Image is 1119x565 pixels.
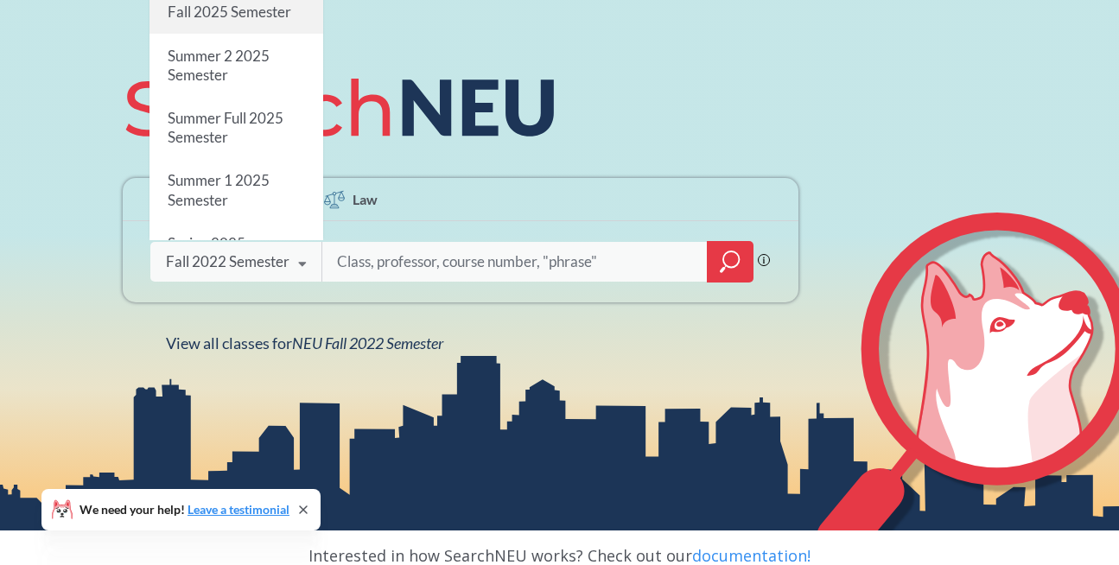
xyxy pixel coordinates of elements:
[335,244,695,280] input: Class, professor, course number, "phrase"
[167,47,269,84] span: Summer 2 2025 Semester
[79,504,289,516] span: We need your help!
[166,252,289,271] div: Fall 2022 Semester
[167,172,269,209] span: Summer 1 2025 Semester
[188,502,289,517] a: Leave a testimonial
[707,241,753,282] div: magnifying glass
[166,333,443,352] span: View all classes for
[167,109,283,146] span: Summer Full 2025 Semester
[167,234,245,271] span: Spring 2025 Semester
[353,189,378,209] span: Law
[292,333,443,352] span: NEU Fall 2022 Semester
[167,3,290,21] span: Fall 2025 Semester
[720,250,741,274] svg: magnifying glass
